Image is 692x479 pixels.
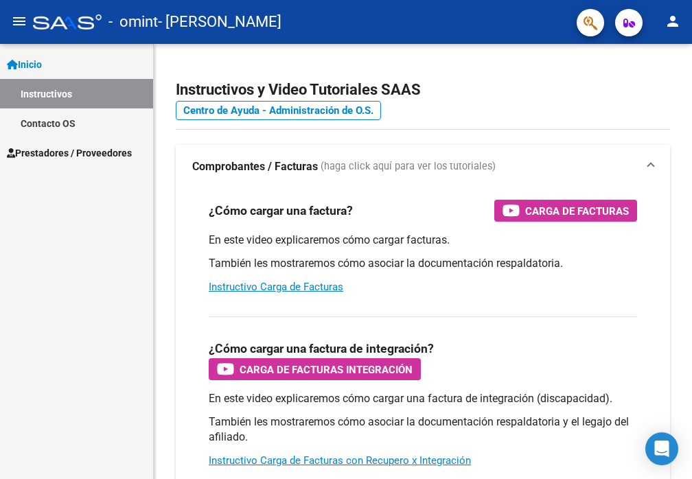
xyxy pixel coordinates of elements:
[7,57,42,72] span: Inicio
[192,159,318,174] strong: Comprobantes / Facturas
[176,101,381,120] a: Centro de Ayuda - Administración de O.S.
[645,432,678,465] div: Open Intercom Messenger
[209,339,434,358] h3: ¿Cómo cargar una factura de integración?
[240,361,413,378] span: Carga de Facturas Integración
[321,159,496,174] span: (haga click aquí para ver los tutoriales)
[176,77,670,103] h2: Instructivos y Video Tutoriales SAAS
[209,256,637,271] p: También les mostraremos cómo asociar la documentación respaldatoria.
[11,13,27,30] mat-icon: menu
[176,145,670,189] mat-expansion-panel-header: Comprobantes / Facturas (haga click aquí para ver los tutoriales)
[494,200,637,222] button: Carga de Facturas
[209,358,421,380] button: Carga de Facturas Integración
[209,414,637,445] p: También les mostraremos cómo asociar la documentación respaldatoria y el legajo del afiliado.
[665,13,681,30] mat-icon: person
[209,391,637,406] p: En este video explicaremos cómo cargar una factura de integración (discapacidad).
[209,233,637,248] p: En este video explicaremos cómo cargar facturas.
[209,201,353,220] h3: ¿Cómo cargar una factura?
[108,7,158,37] span: - omint
[209,281,343,293] a: Instructivo Carga de Facturas
[7,145,132,161] span: Prestadores / Proveedores
[525,202,629,220] span: Carga de Facturas
[158,7,281,37] span: - [PERSON_NAME]
[209,454,471,467] a: Instructivo Carga de Facturas con Recupero x Integración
